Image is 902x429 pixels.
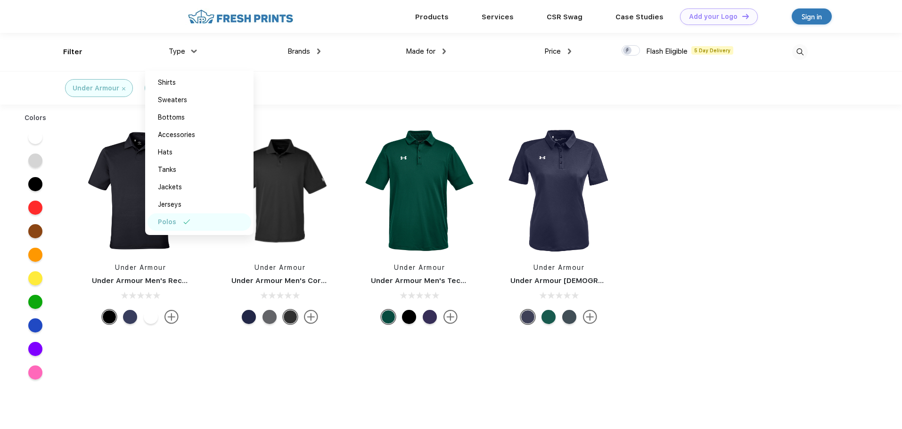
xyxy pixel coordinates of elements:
[423,310,437,324] div: Purple White
[115,264,166,271] a: Under Armour
[17,113,54,123] div: Colors
[231,276,394,285] a: Under Armour Men's Corp Performance Polo
[92,276,220,285] a: Under Armour Men's Recycled Polo
[185,8,296,25] img: fo%20logo%202.webp
[158,147,172,157] div: Hats
[158,113,185,122] div: Bottoms
[63,47,82,57] div: Filter
[169,47,185,56] span: Type
[73,83,119,93] div: Under Armour
[402,310,416,324] div: Black White
[164,310,179,324] img: more.svg
[102,310,116,324] div: Blk Ptc Gr _001
[792,8,832,24] a: Sign in
[544,47,561,56] span: Price
[443,310,458,324] img: more.svg
[317,49,320,54] img: dropdown.png
[521,310,535,324] div: Md Nvy Wh
[381,310,395,324] div: Forest Green White
[183,219,190,224] img: filter_selected.svg
[568,49,571,54] img: dropdown.png
[646,47,688,56] span: Flash Eligible
[242,310,256,324] div: Navy
[217,128,343,253] img: func=resize&h=266
[158,95,187,105] div: Sweaters
[371,276,491,285] a: Under Armour Men's Tech™ Polo
[583,310,597,324] img: more.svg
[792,44,808,60] img: desktop_search.svg
[283,310,297,324] div: Black
[533,264,584,271] a: Under Armour
[802,11,822,22] div: Sign in
[158,165,176,175] div: Tanks
[415,13,449,21] a: Products
[304,310,318,324] img: more.svg
[562,310,576,324] div: Stlh Gr Wh
[689,13,738,21] div: Add your Logo
[158,130,195,140] div: Accessories
[357,128,482,253] img: func=resize&h=266
[78,128,203,253] img: func=resize&h=266
[158,182,182,192] div: Jackets
[191,49,197,53] img: dropdown.png
[742,14,749,19] img: DT
[158,200,181,210] div: Jerseys
[123,310,137,324] div: Md Nv P Gr _410
[406,47,435,56] span: Made for
[158,217,176,227] div: Polos
[510,276,692,285] a: Under Armour [DEMOGRAPHIC_DATA]' Tech™ Polo
[287,47,310,56] span: Brands
[262,310,277,324] div: Grey
[541,310,556,324] div: For Grn Wh
[254,264,305,271] a: Under Armour
[443,49,446,54] img: dropdown.png
[158,78,176,88] div: Shirts
[394,264,445,271] a: Under Armour
[496,128,622,253] img: func=resize&h=266
[122,87,125,90] img: filter_cancel.svg
[144,310,158,324] div: Wht Pt Gry_100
